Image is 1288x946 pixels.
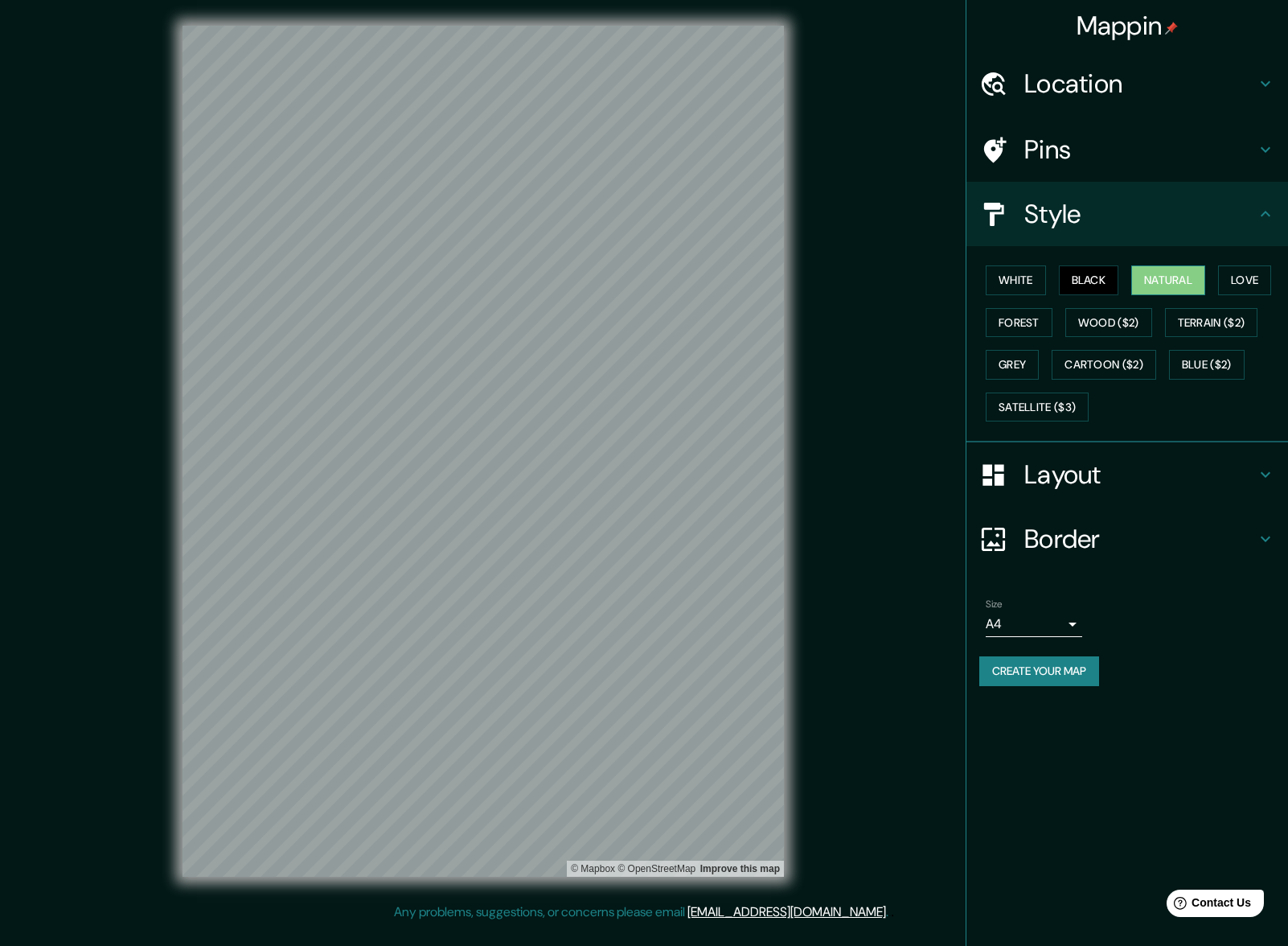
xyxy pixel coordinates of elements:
div: Location [966,51,1288,116]
button: Grey [986,350,1039,380]
button: Cartoon ($2) [1052,350,1156,380]
h4: Layout [1024,459,1256,491]
iframe: Help widget launcher [1145,883,1270,928]
h4: Mappin [1077,10,1179,42]
div: . [888,903,891,922]
div: Border [966,507,1288,571]
button: Terrain ($2) [1165,308,1258,338]
canvas: Map [183,26,784,877]
button: Create your map [979,656,1099,686]
h4: Style [1024,198,1256,230]
h4: Location [1024,68,1256,100]
label: Size [986,598,1003,611]
img: pin-icon.png [1165,22,1178,35]
div: Pins [966,117,1288,182]
a: [EMAIL_ADDRESS][DOMAIN_NAME] [687,903,886,920]
a: OpenStreetMap [617,863,695,874]
h4: Pins [1024,134,1256,166]
button: Forest [986,308,1052,338]
button: Satellite ($3) [986,393,1089,422]
a: Map feedback [700,863,780,874]
button: Wood ($2) [1065,308,1152,338]
h4: Border [1024,523,1256,555]
div: Style [966,182,1288,246]
div: . [891,903,894,922]
button: Love [1218,265,1271,295]
button: Natural [1131,265,1205,295]
a: Mapbox [571,863,615,874]
div: A4 [986,611,1082,637]
button: White [986,265,1046,295]
p: Any problems, suggestions, or concerns please email . [394,903,888,922]
button: Black [1059,265,1119,295]
div: Layout [966,442,1288,507]
button: Blue ($2) [1169,350,1245,380]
